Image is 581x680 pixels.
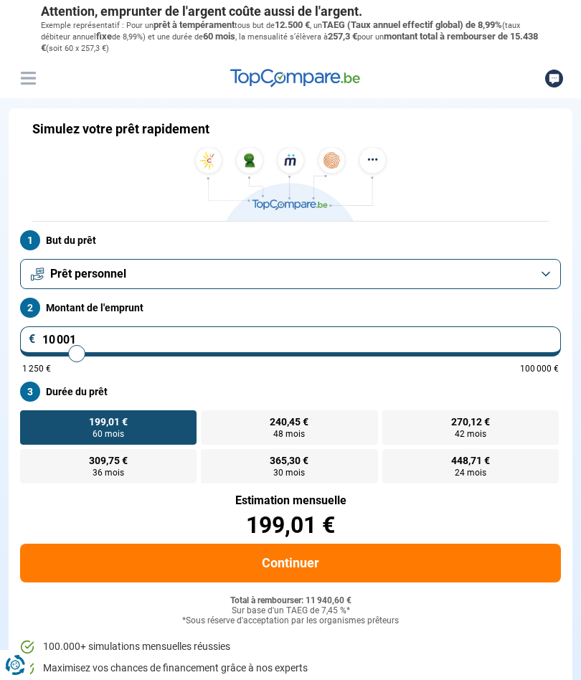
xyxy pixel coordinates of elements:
[93,430,124,438] span: 60 mois
[455,430,486,438] span: 42 mois
[270,455,308,466] span: 365,30 €
[22,364,51,373] span: 1 250 €
[20,259,561,289] button: Prêt personnel
[328,31,357,42] span: 257,3 €
[96,31,112,42] span: fixe
[20,382,561,402] label: Durée du prêt
[190,147,391,221] img: TopCompare.be
[93,468,124,477] span: 36 mois
[41,19,540,55] p: Exemple représentatif : Pour un tous but de , un (taux débiteur annuel de 8,99%) et une durée de ...
[89,455,128,466] span: 309,75 €
[20,495,561,506] div: Estimation mensuelle
[520,364,559,373] span: 100 000 €
[322,19,502,30] span: TAEG (Taux annuel effectif global) de 8,99%
[41,4,540,19] p: Attention, emprunter de l'argent coûte aussi de l'argent.
[20,661,561,676] li: Maximisez vos chances de financement grâce à nos experts
[29,334,36,345] span: €
[20,606,561,616] div: Sur base d'un TAEG de 7,45 %*
[20,544,561,582] button: Continuer
[50,266,126,282] span: Prêt personnel
[270,417,308,427] span: 240,45 €
[273,468,305,477] span: 30 mois
[20,230,561,250] label: But du prêt
[203,31,235,42] span: 60 mois
[451,455,490,466] span: 448,71 €
[17,67,39,89] button: Menu
[455,468,486,477] span: 24 mois
[20,616,561,626] div: *Sous réserve d'acceptation par les organismes prêteurs
[153,19,235,30] span: prêt à tempérament
[230,69,360,88] img: TopCompare
[20,596,561,606] div: Total à rembourser: 11 940,60 €
[20,514,561,537] div: 199,01 €
[273,430,305,438] span: 48 mois
[20,298,561,318] label: Montant de l'emprunt
[41,31,538,53] span: montant total à rembourser de 15.438 €
[89,417,128,427] span: 199,01 €
[20,640,561,654] li: 100.000+ simulations mensuelles réussies
[275,19,310,30] span: 12.500 €
[451,417,490,427] span: 270,12 €
[32,121,209,137] h1: Simulez votre prêt rapidement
